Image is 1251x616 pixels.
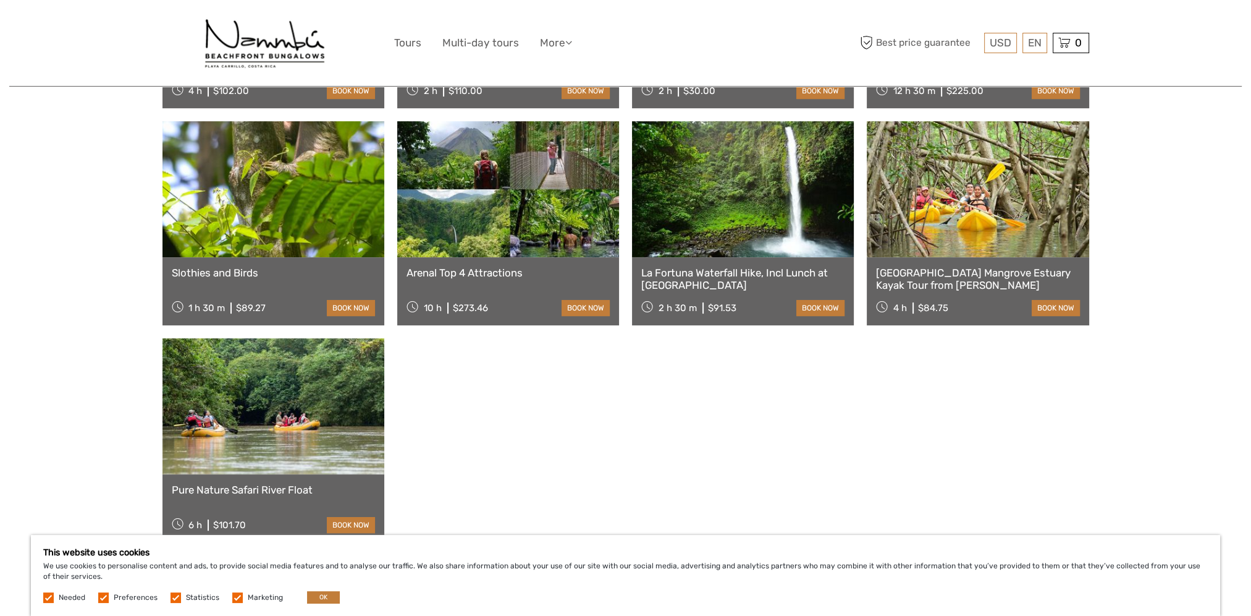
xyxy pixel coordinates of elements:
a: La Fortuna Waterfall Hike, Incl Lunch at [GEOGRAPHIC_DATA] [641,267,845,292]
label: Marketing [248,592,283,603]
div: $225.00 [946,85,984,96]
a: Tours [394,34,421,52]
a: Multi-day tours [442,34,519,52]
div: $273.46 [453,302,488,314]
span: 4 h [893,302,907,314]
a: book now [327,517,375,533]
a: Slothies and Birds [172,267,375,279]
div: $30.00 [683,85,715,96]
span: 12 h 30 m [893,85,935,96]
div: $89.27 [236,302,266,314]
label: Statistics [186,592,219,603]
span: 10 h [424,302,442,314]
a: Pure Nature Safari River Float [172,484,375,496]
span: 2 h 30 m [659,302,697,314]
div: $101.70 [213,520,246,531]
a: book now [1032,300,1080,316]
span: 0 [1073,36,1084,49]
h5: This website uses cookies [43,547,1208,558]
a: book now [1032,83,1080,99]
label: Needed [59,592,85,603]
div: EN [1022,33,1047,53]
div: $110.00 [449,85,482,96]
p: We're away right now. Please check back later! [17,22,140,32]
div: $84.75 [918,302,948,314]
span: 2 h [424,85,437,96]
span: Best price guarantee [857,33,981,53]
div: $102.00 [213,85,249,96]
div: $91.53 [708,302,736,314]
a: Arenal Top 4 Attractions [406,267,610,279]
span: 6 h [188,520,202,531]
a: book now [796,300,845,316]
a: book now [562,83,610,99]
span: 1 h 30 m [188,302,225,314]
a: book now [796,83,845,99]
div: We use cookies to personalise content and ads, to provide social media features and to analyse ou... [31,535,1220,616]
a: book now [327,300,375,316]
button: Open LiveChat chat widget [142,19,157,34]
button: OK [307,591,340,604]
label: Preferences [114,592,158,603]
span: 4 h [188,85,202,96]
a: book now [327,83,375,99]
a: book now [562,300,610,316]
a: More [540,34,572,52]
span: USD [990,36,1011,49]
img: Hotel Nammbú [201,9,328,77]
span: 2 h [659,85,672,96]
a: [GEOGRAPHIC_DATA] Mangrove Estuary Kayak Tour from [PERSON_NAME] [876,267,1079,292]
